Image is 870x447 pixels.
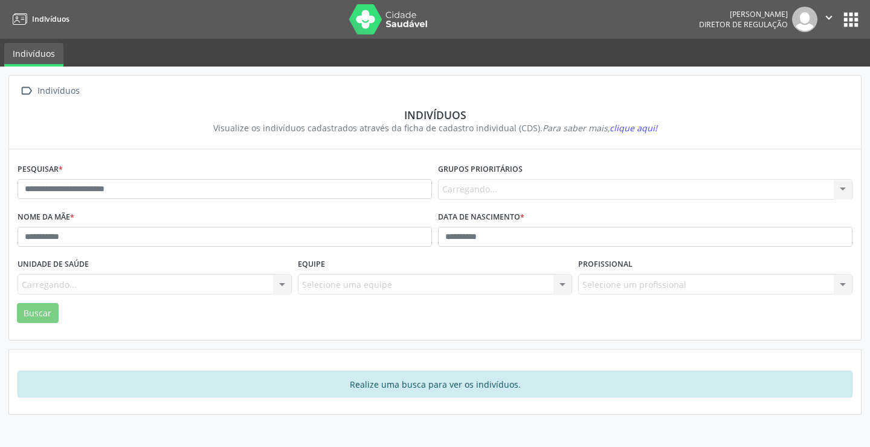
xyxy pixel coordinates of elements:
[840,9,862,30] button: apps
[18,255,89,274] label: Unidade de saúde
[438,208,524,227] label: Data de nascimento
[17,303,59,324] button: Buscar
[817,7,840,32] button: 
[18,208,74,227] label: Nome da mãe
[699,9,788,19] div: [PERSON_NAME]
[610,122,657,134] span: clique aqui!
[438,160,523,179] label: Grupos prioritários
[35,82,82,100] div: Indivíduos
[26,122,844,134] div: Visualize os indivíduos cadastrados através da ficha de cadastro individual (CDS).
[18,160,63,179] label: Pesquisar
[699,19,788,30] span: Diretor de regulação
[792,7,817,32] img: img
[8,9,69,29] a: Indivíduos
[822,11,836,24] i: 
[18,82,82,100] a:  Indivíduos
[543,122,657,134] i: Para saber mais,
[298,255,325,274] label: Equipe
[578,255,633,274] label: Profissional
[18,82,35,100] i: 
[26,108,844,122] div: Indivíduos
[4,43,63,67] a: Indivíduos
[18,371,852,397] div: Realize uma busca para ver os indivíduos.
[32,14,69,24] span: Indivíduos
